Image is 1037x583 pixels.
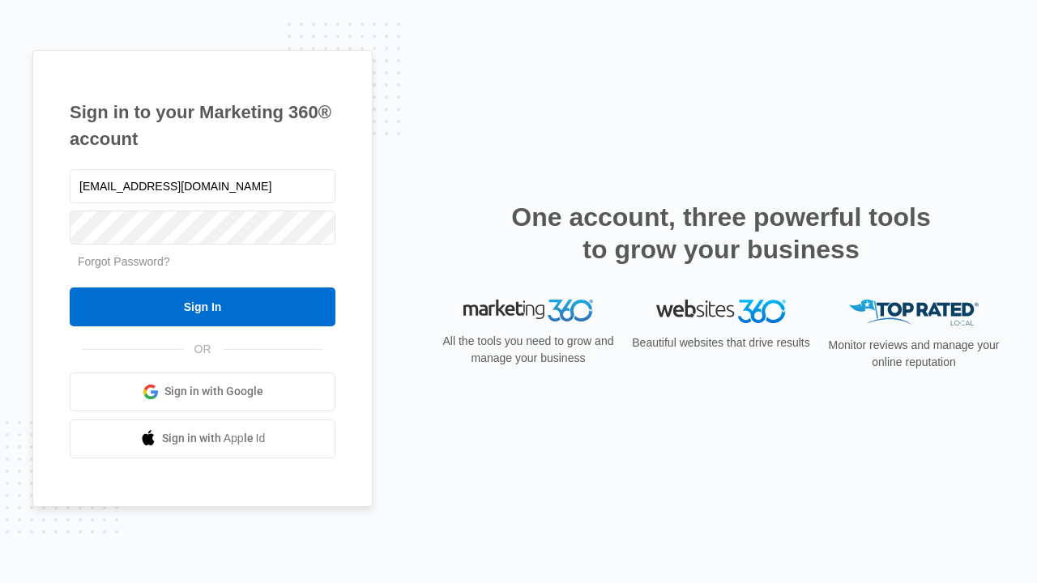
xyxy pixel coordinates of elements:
[823,337,1005,371] p: Monitor reviews and manage your online reputation
[630,334,812,351] p: Beautiful websites that drive results
[164,383,263,400] span: Sign in with Google
[70,169,335,203] input: Email
[849,300,979,326] img: Top Rated Local
[183,341,223,358] span: OR
[78,255,170,268] a: Forgot Password?
[437,333,619,367] p: All the tools you need to grow and manage your business
[463,300,593,322] img: Marketing 360
[70,99,335,152] h1: Sign in to your Marketing 360® account
[506,201,936,266] h2: One account, three powerful tools to grow your business
[656,300,786,323] img: Websites 360
[162,430,266,447] span: Sign in with Apple Id
[70,419,335,458] a: Sign in with Apple Id
[70,372,335,411] a: Sign in with Google
[70,287,335,326] input: Sign In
